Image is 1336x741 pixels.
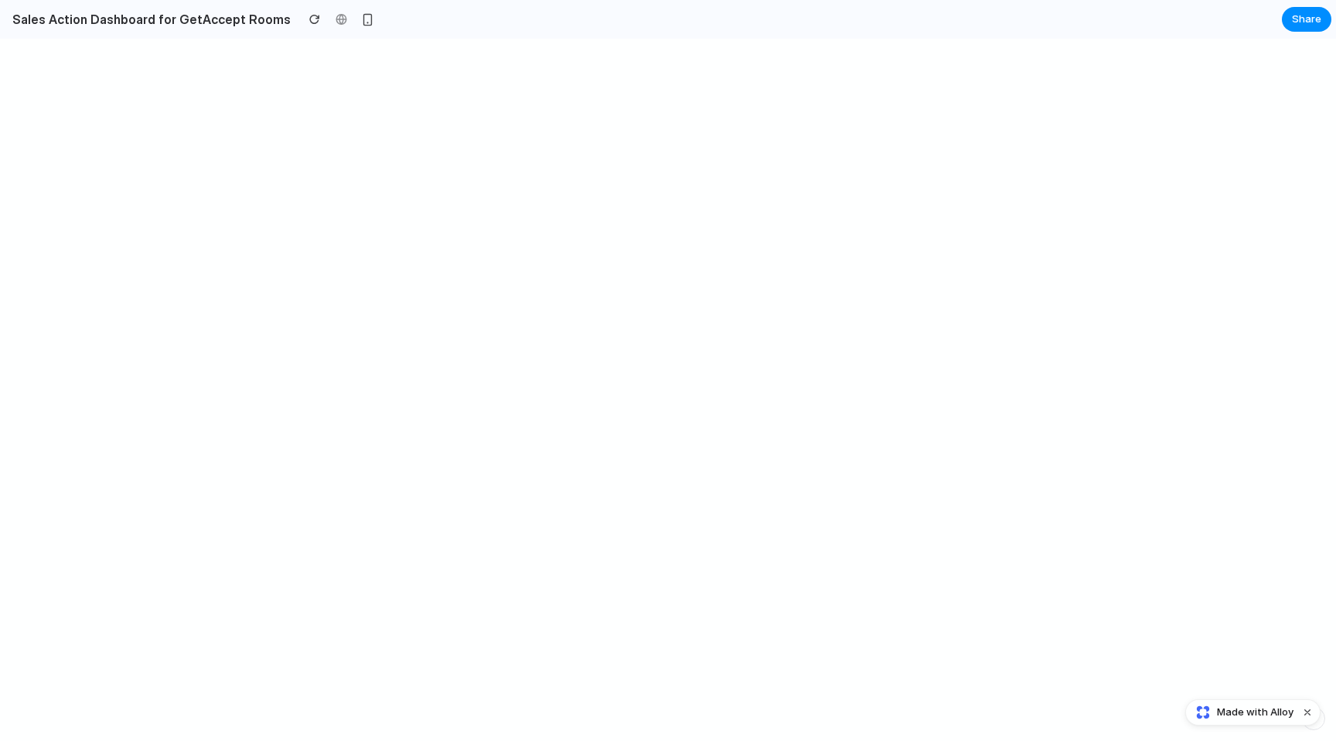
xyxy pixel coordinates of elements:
span: Share [1292,12,1321,27]
button: Share [1282,7,1331,32]
h2: Sales Action Dashboard for GetAccept Rooms [6,10,291,29]
a: Made with Alloy [1186,705,1295,720]
span: Made with Alloy [1217,705,1293,720]
button: Dismiss watermark [1298,703,1317,722]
